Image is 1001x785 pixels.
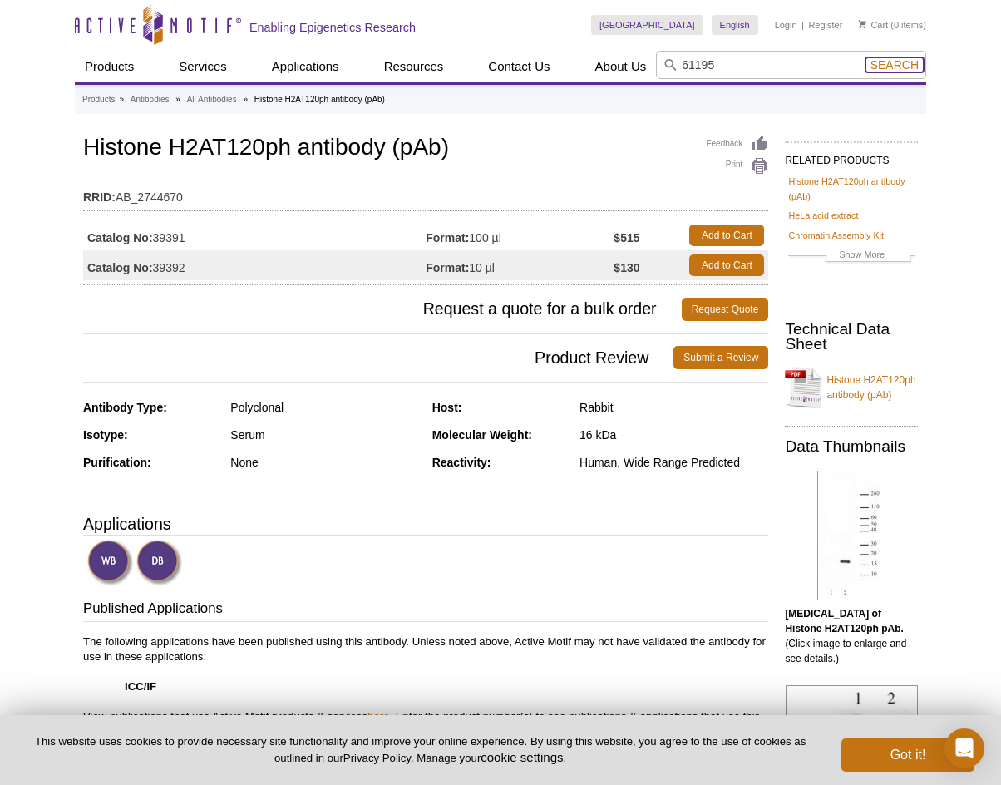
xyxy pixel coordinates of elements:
[426,250,614,280] td: 10 µl
[785,363,918,412] a: Histone H2AT120ph antibody (pAb)
[841,738,974,772] button: Got it!
[83,250,426,280] td: 39392
[785,141,918,171] h2: RELATED PRODUCTS
[83,511,768,536] h3: Applications
[673,346,768,369] a: Submit a Review
[426,260,469,275] strong: Format:
[785,606,918,666] p: (Click image to enlarge and see details.)
[83,346,673,369] span: Product Review
[579,427,768,442] div: 16 kDa
[27,734,814,766] p: This website uses cookies to provide necessary site functionality and improve your online experie...
[775,19,797,31] a: Login
[788,247,915,266] a: Show More
[591,15,703,35] a: [GEOGRAPHIC_DATA]
[175,95,180,104] li: »
[243,95,248,104] li: »
[131,92,170,107] a: Antibodies
[262,51,349,82] a: Applications
[426,230,469,245] strong: Format:
[808,19,842,31] a: Register
[119,95,124,104] li: »
[249,20,416,35] h2: Enabling Epigenetics Research
[83,298,682,321] span: Request a quote for a bulk order
[785,322,918,352] h2: Technical Data Sheet
[83,220,426,250] td: 39391
[75,51,144,82] a: Products
[83,599,768,622] h3: Published Applications
[788,208,858,223] a: HeLa acid extract
[432,428,532,442] strong: Molecular Weight:
[254,95,385,104] li: Histone H2AT120ph antibody (pAb)
[83,135,768,163] h1: Histone H2AT120ph antibody (pAb)
[481,750,563,764] button: cookie settings
[944,728,984,768] div: Open Intercom Messenger
[432,401,462,414] strong: Host:
[859,20,866,28] img: Your Cart
[614,230,639,245] strong: $515
[579,400,768,415] div: Rabbit
[169,51,237,82] a: Services
[230,455,419,470] div: None
[689,225,764,246] a: Add to Cart
[367,710,389,723] a: here
[689,254,764,276] a: Add to Cart
[859,19,888,31] a: Cart
[374,51,454,82] a: Resources
[87,260,153,275] strong: Catalog No:
[788,174,915,204] a: Histone H2AT120ph antibody (pAb)
[579,455,768,470] div: Human, Wide Range Predicted
[125,680,156,693] strong: ICC/IF
[785,439,918,454] h2: Data Thumbnails
[817,471,885,600] img: Histone H2AT120ph antibody (pAb) tested by Western blot.
[859,15,926,35] li: (0 items)
[712,15,758,35] a: English
[343,752,411,764] a: Privacy Policy
[478,51,560,82] a: Contact Us
[87,540,133,585] img: Western Blot Validated
[187,92,237,107] a: All Antibodies
[83,401,167,414] strong: Antibody Type:
[801,15,804,35] li: |
[83,180,768,206] td: AB_2744670
[83,428,128,442] strong: Isotype:
[82,92,115,107] a: Products
[87,230,153,245] strong: Catalog No:
[230,427,419,442] div: Serum
[432,456,491,469] strong: Reactivity:
[83,634,768,739] p: The following applications have been published using this antibody. Unless noted above, Active Mo...
[682,298,769,321] a: Request Quote
[614,260,639,275] strong: $130
[656,51,926,79] input: Keyword, Cat. No.
[788,228,884,243] a: Chromatin Assembly Kit
[785,608,903,634] b: [MEDICAL_DATA] of Histone H2AT120ph pAb.
[585,51,657,82] a: About Us
[870,58,919,72] span: Search
[230,400,419,415] div: Polyclonal
[83,190,116,205] strong: RRID:
[706,135,768,153] a: Feedback
[706,157,768,175] a: Print
[426,220,614,250] td: 100 µl
[83,456,151,469] strong: Purification:
[136,540,182,585] img: Dot Blot Validated
[865,57,924,72] button: Search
